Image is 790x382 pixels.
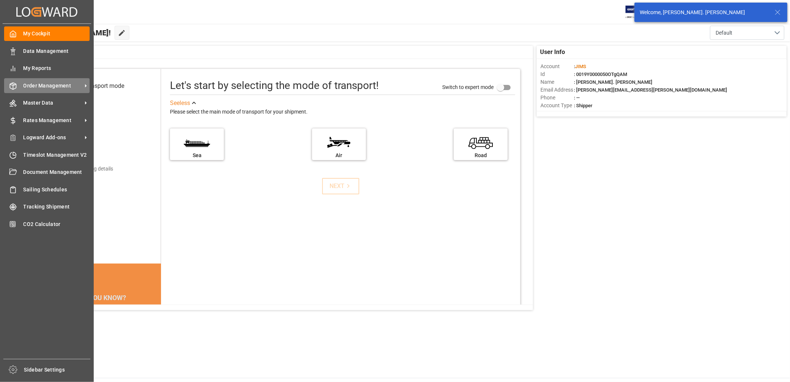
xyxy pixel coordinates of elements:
[23,151,90,159] span: Timeslot Management V2
[716,29,732,37] span: Default
[170,99,190,108] div: See less
[330,182,352,191] div: NEXT
[442,84,494,90] span: Switch to expert mode
[710,26,784,40] button: open menu
[4,44,90,58] a: Data Management
[23,64,90,72] span: My Reports
[23,47,90,55] span: Data Management
[540,63,574,70] span: Account
[540,102,574,109] span: Account Type
[322,178,359,194] button: NEXT
[24,366,91,374] span: Sidebar Settings
[316,152,362,159] div: Air
[174,152,220,159] div: Sea
[4,200,90,214] a: Tracking Shipment
[4,217,90,231] a: CO2 Calculator
[574,64,586,69] span: :
[457,152,504,159] div: Road
[67,82,124,90] div: Select transport mode
[574,87,727,93] span: : [PERSON_NAME][EMAIL_ADDRESS][PERSON_NAME][DOMAIN_NAME]
[23,186,90,194] span: Sailing Schedules
[23,30,90,38] span: My Cockpit
[23,117,82,124] span: Rates Management
[540,78,574,86] span: Name
[540,86,574,94] span: Email Address
[170,78,379,93] div: Let's start by selecting the mode of transport!
[4,61,90,76] a: My Reports
[23,168,90,176] span: Document Management
[4,26,90,41] a: My Cockpit
[170,108,515,117] div: Please select the main mode of transport for your shipment.
[626,6,651,19] img: Exertis%20JAM%20-%20Email%20Logo.jpg_1722504956.jpg
[574,103,592,108] span: : Shipper
[574,79,652,85] span: : [PERSON_NAME]. [PERSON_NAME]
[574,71,627,77] span: : 0019Y0000050OTgQAM
[640,9,768,16] div: Welcome, [PERSON_NAME]. [PERSON_NAME]
[4,182,90,197] a: Sailing Schedules
[31,26,111,40] span: Hello [PERSON_NAME]!
[23,99,82,107] span: Master Data
[23,203,90,211] span: Tracking Shipment
[540,48,565,57] span: User Info
[67,165,113,173] div: Add shipping details
[540,94,574,102] span: Phone
[23,82,82,90] span: Order Management
[540,70,574,78] span: Id
[4,147,90,162] a: Timeslot Management V2
[4,165,90,179] a: Document Management
[23,134,82,141] span: Logward Add-ons
[575,64,586,69] span: JIMS
[42,290,161,305] div: DID YOU KNOW?
[574,95,580,101] span: : —
[23,220,90,228] span: CO2 Calculator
